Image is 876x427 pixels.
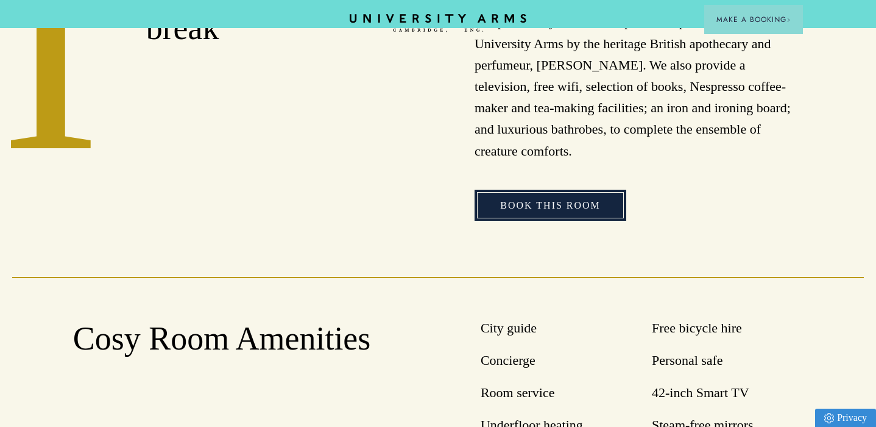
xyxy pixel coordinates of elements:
h3: Room service [481,384,555,402]
h3: Concierge [481,351,535,370]
img: Privacy [824,413,834,423]
a: Privacy [815,409,876,427]
span: Make a Booking [716,14,791,25]
img: Arrow icon [786,18,791,22]
button: Make a BookingArrow icon [704,5,803,34]
h3: Personal safe [652,351,723,370]
a: Home [350,14,526,33]
h2: Cosy Room Amenities [73,319,401,359]
h3: City guide [481,319,537,337]
a: Book This Room [475,190,626,221]
h3: 42-inch Smart TV [652,384,749,402]
h3: Free bicycle hire [652,319,742,337]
